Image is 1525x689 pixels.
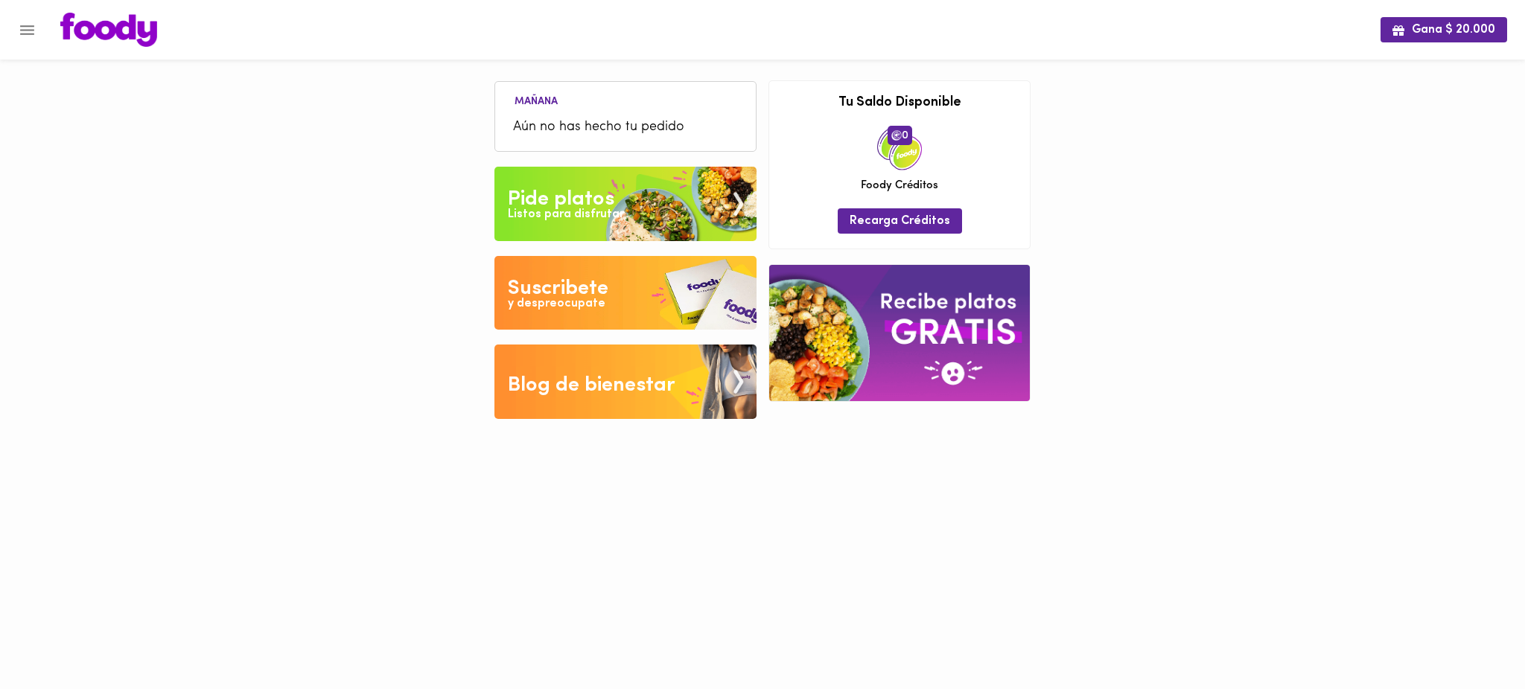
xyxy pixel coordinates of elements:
div: Pide platos [508,185,614,214]
img: Blog de bienestar [494,344,757,419]
button: Menu [9,12,45,48]
iframe: Messagebird Livechat Widget [1439,603,1510,674]
div: Listos para disfrutar [508,206,624,223]
img: Pide un Platos [494,167,757,241]
span: Foody Créditos [861,178,938,193]
div: y despreocupate [508,295,605,313]
img: credits-package.png [877,126,922,170]
span: Recarga Créditos [850,214,950,228]
img: referral-banner.png [769,265,1030,401]
span: Gana $ 20.000 [1392,23,1495,37]
img: logo.png [60,13,157,47]
span: Aún no has hecho tu pedido [513,118,738,138]
button: Gana $ 20.000 [1381,17,1507,42]
img: foody-creditos.png [891,130,902,141]
span: 0 [888,126,912,145]
img: Disfruta bajar de peso [494,256,757,330]
button: Recarga Créditos [838,208,962,233]
li: Mañana [503,93,570,107]
div: Suscribete [508,274,608,304]
h3: Tu Saldo Disponible [780,96,1019,111]
div: Blog de bienestar [508,371,675,400]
